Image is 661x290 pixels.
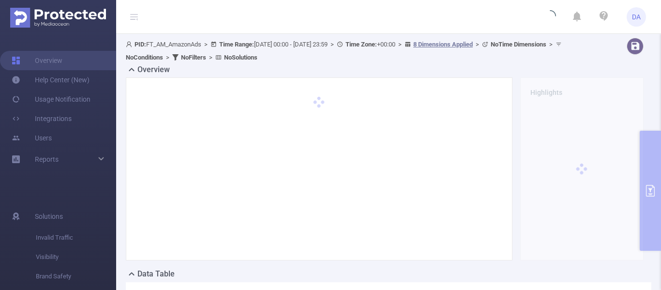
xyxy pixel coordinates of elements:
i: icon: user [126,41,135,47]
span: DA [632,7,641,27]
span: > [328,41,337,48]
span: > [206,54,215,61]
b: No Filters [181,54,206,61]
span: Invalid Traffic [36,228,116,247]
span: Solutions [35,207,63,226]
span: Visibility [36,247,116,267]
span: > [473,41,482,48]
b: Time Zone: [346,41,377,48]
a: Reports [35,150,59,169]
span: > [395,41,405,48]
u: 8 Dimensions Applied [413,41,473,48]
b: Time Range: [219,41,254,48]
a: Users [12,128,52,148]
span: Brand Safety [36,267,116,286]
b: No Solutions [224,54,257,61]
span: > [201,41,210,48]
a: Usage Notification [12,90,90,109]
a: Overview [12,51,62,70]
h2: Data Table [137,268,175,280]
i: icon: loading [544,10,556,24]
span: Reports [35,155,59,163]
span: FT_AM_AmazonAds [DATE] 00:00 - [DATE] 23:59 +00:00 [126,41,564,61]
b: No Time Dimensions [491,41,546,48]
img: Protected Media [10,8,106,28]
b: No Conditions [126,54,163,61]
span: > [163,54,172,61]
a: Help Center (New) [12,70,90,90]
b: PID: [135,41,146,48]
span: > [546,41,556,48]
h2: Overview [137,64,170,76]
a: Integrations [12,109,72,128]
